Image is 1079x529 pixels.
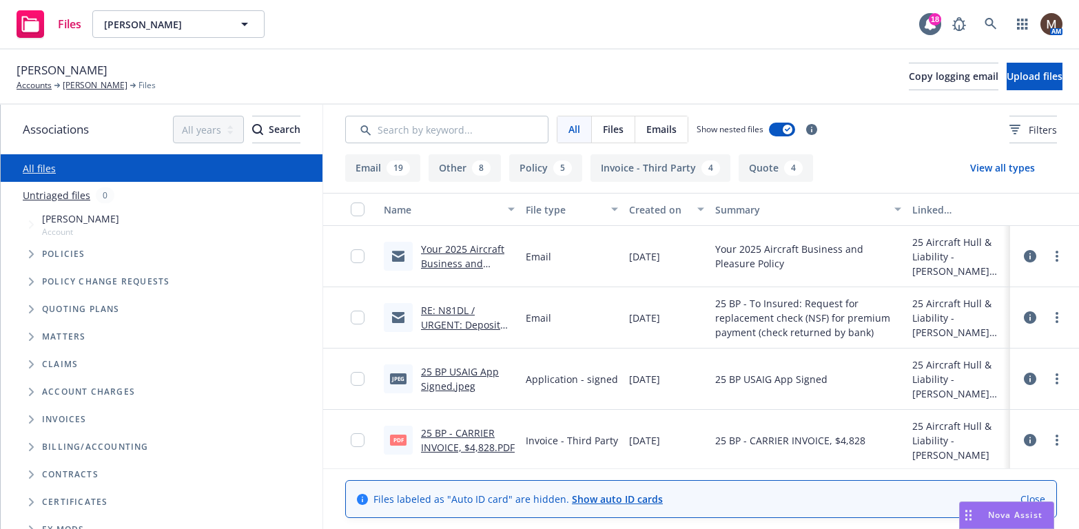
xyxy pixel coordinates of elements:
span: [DATE] [629,249,660,264]
span: [PERSON_NAME] [42,211,119,226]
span: All [568,122,580,136]
span: Matters [42,333,85,341]
span: Account [42,226,119,238]
span: Filters [1029,123,1057,137]
div: 4 [701,160,720,176]
div: Search [252,116,300,143]
div: 25 Aircraft Hull & Liability - [PERSON_NAME] [912,419,1005,462]
span: Account charges [42,388,135,396]
a: [PERSON_NAME] [63,79,127,92]
div: 4 [784,160,803,176]
span: Emails [646,122,677,136]
span: Show nested files [697,123,763,135]
button: SearchSearch [252,116,300,143]
a: more [1049,371,1065,387]
div: Name [384,203,500,217]
button: Name [378,193,520,226]
span: Files [58,19,81,30]
input: Search by keyword... [345,116,548,143]
button: Other [429,154,501,182]
div: Summary [715,203,886,217]
a: Accounts [17,79,52,92]
a: more [1049,309,1065,326]
input: Select all [351,203,364,216]
a: Switch app [1009,10,1036,38]
div: 25 Aircraft Hull & Liability - [PERSON_NAME] [912,357,1005,401]
button: Policy [509,154,582,182]
a: 25 BP USAIG App Signed.jpeg [421,365,499,393]
div: 25 Aircraft Hull & Liability - [PERSON_NAME] [912,296,1005,340]
button: Summary [710,193,907,226]
div: 0 [96,187,114,203]
svg: Search [252,124,263,135]
span: [DATE] [629,311,660,325]
div: Tree Example [1,209,322,433]
div: Linked associations [912,203,1005,217]
span: jpeg [390,373,407,384]
span: PDF [390,435,407,445]
a: Search [977,10,1005,38]
input: Toggle Row Selected [351,249,364,263]
a: more [1049,248,1065,264]
span: [DATE] [629,372,660,386]
div: Created on [629,203,689,217]
span: Quoting plans [42,305,120,313]
button: Copy logging email [909,63,998,90]
span: Filters [1009,123,1057,137]
div: 5 [553,160,572,176]
button: [PERSON_NAME] [92,10,265,38]
button: Created on [624,193,710,226]
span: Files [138,79,156,92]
a: Your 2025 Aircraft Business and Pleasure Policy [421,242,504,284]
img: photo [1040,13,1062,35]
span: 25 BP - To Insured: Request for replacement check (NSF) for premium payment (check returned by bank) [715,296,901,340]
button: Quote [739,154,813,182]
div: Drag to move [960,502,977,528]
span: Associations [23,121,89,138]
span: Files [603,122,624,136]
button: View all types [948,154,1057,182]
button: Nova Assist [959,501,1054,529]
button: Filters [1009,116,1057,143]
input: Toggle Row Selected [351,311,364,324]
a: 25 BP - CARRIER INVOICE, $4,828.PDF [421,426,515,454]
span: Application - signed [526,372,618,386]
span: [PERSON_NAME] [104,17,223,32]
span: Nova Assist [988,509,1042,521]
a: Untriaged files [23,188,90,203]
a: All files [23,162,56,175]
a: Files [11,5,87,43]
span: Invoice - Third Party [526,433,618,448]
span: Billing/Accounting [42,443,149,451]
div: 25 Aircraft Hull & Liability - [PERSON_NAME] [912,235,1005,278]
div: File type [526,203,603,217]
a: Show auto ID cards [572,492,663,506]
div: 19 [387,160,410,176]
span: Invoices [42,415,87,424]
span: Contracts [42,470,99,479]
span: [PERSON_NAME] [17,61,107,79]
div: 18 [929,13,941,25]
div: 8 [472,160,491,176]
span: Copy logging email [909,70,998,83]
span: Email [526,249,551,264]
span: 25 BP - CARRIER INVOICE, $4,828 [715,433,865,448]
a: RE: N81DL / URGENT: Deposit Return - [PERSON_NAME] - Invoice 4BA420A0 [421,304,504,375]
span: [DATE] [629,433,660,448]
span: Files labeled as "Auto ID card" are hidden. [373,492,663,506]
span: Email [526,311,551,325]
a: Report a Bug [945,10,973,38]
input: Toggle Row Selected [351,372,364,386]
span: Policy change requests [42,278,169,286]
span: Policies [42,250,85,258]
button: Email [345,154,420,182]
button: Upload files [1007,63,1062,90]
span: 25 BP USAIG App Signed [715,372,828,386]
button: Linked associations [907,193,1010,226]
button: File type [520,193,624,226]
span: Certificates [42,498,107,506]
span: Upload files [1007,70,1062,83]
span: Claims [42,360,78,369]
span: Your 2025 Aircraft Business and Pleasure Policy [715,242,901,271]
a: Close [1020,492,1045,506]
